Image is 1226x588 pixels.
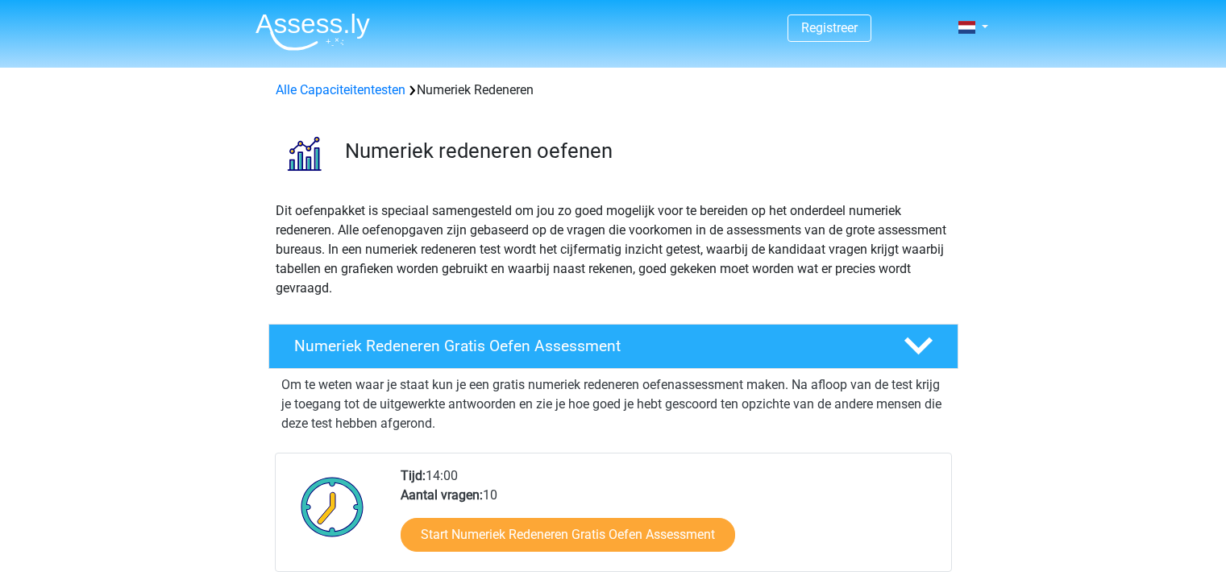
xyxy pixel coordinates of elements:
a: Start Numeriek Redeneren Gratis Oefen Assessment [401,518,735,552]
p: Om te weten waar je staat kun je een gratis numeriek redeneren oefenassessment maken. Na afloop v... [281,375,945,433]
img: numeriek redeneren [269,119,338,188]
b: Tijd: [401,468,426,483]
h3: Numeriek redeneren oefenen [345,139,945,164]
a: Registreer [801,20,858,35]
a: Numeriek Redeneren Gratis Oefen Assessment [262,324,965,369]
div: 14:00 10 [389,466,950,571]
img: Assessly [256,13,370,51]
a: Alle Capaciteitentesten [276,82,405,97]
h4: Numeriek Redeneren Gratis Oefen Assessment [294,337,878,355]
div: Numeriek Redeneren [269,81,958,100]
img: Klok [292,466,373,547]
p: Dit oefenpakket is speciaal samengesteld om jou zo goed mogelijk voor te bereiden op het onderdee... [276,201,951,298]
b: Aantal vragen: [401,487,483,503]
